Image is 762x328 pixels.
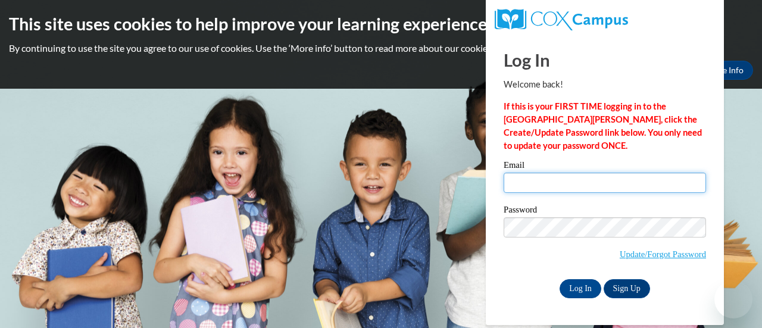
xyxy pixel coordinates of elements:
[504,78,706,91] p: Welcome back!
[604,279,650,298] a: Sign Up
[697,61,753,80] a: More Info
[620,249,706,259] a: Update/Forgot Password
[504,205,706,217] label: Password
[9,12,753,36] h2: This site uses cookies to help improve your learning experience.
[504,48,706,72] h1: Log In
[9,42,753,55] p: By continuing to use the site you agree to our use of cookies. Use the ‘More info’ button to read...
[560,279,601,298] input: Log In
[714,280,752,318] iframe: Button to launch messaging window
[504,161,706,173] label: Email
[504,101,702,151] strong: If this is your FIRST TIME logging in to the [GEOGRAPHIC_DATA][PERSON_NAME], click the Create/Upd...
[495,9,628,30] img: COX Campus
